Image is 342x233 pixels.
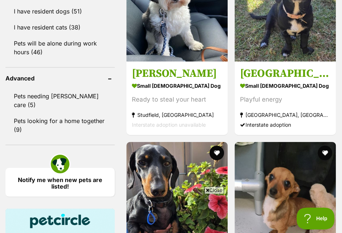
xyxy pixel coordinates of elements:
strong: [GEOGRAPHIC_DATA], [GEOGRAPHIC_DATA] [240,110,330,120]
strong: small [DEMOGRAPHIC_DATA] Dog [132,80,222,91]
a: Notify me when new pets are listed! [5,168,115,197]
a: I have resident cats (38) [5,20,115,35]
a: I have resident dogs (51) [5,4,115,19]
div: Playful energy [240,95,330,104]
a: [GEOGRAPHIC_DATA] small [DEMOGRAPHIC_DATA] Dog Playful energy [GEOGRAPHIC_DATA], [GEOGRAPHIC_DATA... [235,61,336,135]
iframe: Advertisement [39,197,304,229]
a: [PERSON_NAME] small [DEMOGRAPHIC_DATA] Dog Ready to steal your heart Studfield, [GEOGRAPHIC_DATA]... [126,61,228,135]
span: Close [204,186,224,194]
header: Advanced [5,75,115,82]
a: Pets will be alone during work hours (46) [5,36,115,60]
a: Pets looking for a home together (9) [5,113,115,137]
button: favourite [209,146,224,160]
div: Interstate adoption [240,120,330,130]
span: Interstate adoption unavailable [132,122,206,128]
button: favourite [318,146,332,160]
div: Ready to steal your heart [132,95,222,104]
h3: [PERSON_NAME] [132,67,222,80]
strong: small [DEMOGRAPHIC_DATA] Dog [240,80,330,91]
iframe: Help Scout Beacon - Open [296,208,335,229]
h3: [GEOGRAPHIC_DATA] [240,67,330,80]
strong: Studfield, [GEOGRAPHIC_DATA] [132,110,222,120]
a: Pets needing [PERSON_NAME] care (5) [5,88,115,112]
